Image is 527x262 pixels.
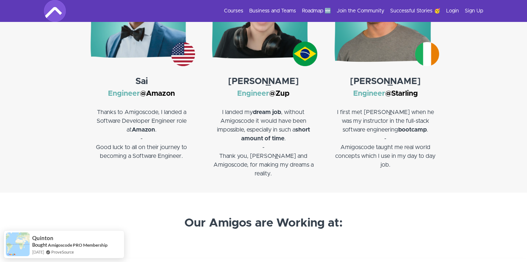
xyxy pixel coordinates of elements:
[446,7,459,15] a: Login
[269,90,289,97] strong: @Zup
[228,77,299,86] strong: [PERSON_NAME]
[398,127,427,133] strong: bootcamp
[302,7,331,15] a: Roadmap 🆕
[337,7,384,15] a: Join the Community
[332,134,439,169] p: - Amigoscode taught me real world concepts which I use in my day to day job.
[465,7,483,15] a: Sign Up
[6,232,30,256] img: provesource social proof notification image
[350,77,421,86] strong: [PERSON_NAME]
[32,242,47,248] span: Bought
[140,90,175,97] strong: @Amazon
[224,7,243,15] a: Courses
[210,152,317,178] p: Thank you, [PERSON_NAME] and Amigoscode, for making my dreams a reality.
[210,108,317,152] p: I landed my , without Amigoscode it would have been impossible, especially in such a . -
[108,90,140,97] strong: Engineer
[48,242,108,248] a: Amigoscode PRO Membership
[32,235,53,241] span: Quinton
[390,7,440,15] a: Successful Stories 🥳
[88,143,195,160] p: Good luck to all on their journey to becoming a Software Engineer.
[51,249,74,255] a: ProveSource
[241,127,310,141] strong: short amount of time
[184,217,343,229] strong: Our Amigos are Working at:
[385,90,418,97] strong: @Starling
[132,127,155,133] strong: Amazon
[135,77,148,86] strong: Sai
[332,99,439,134] p: I first met [PERSON_NAME] when he was my instructor in the full-stack software engineering .
[249,7,296,15] a: Business and Teams
[353,90,385,97] strong: Engineer
[32,249,44,255] span: [DATE]
[237,90,269,97] strong: Engineer
[88,99,195,143] p: Thanks to Amigoscode, I landed a Software Developer Engineer role at . -
[253,109,281,115] strong: dream job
